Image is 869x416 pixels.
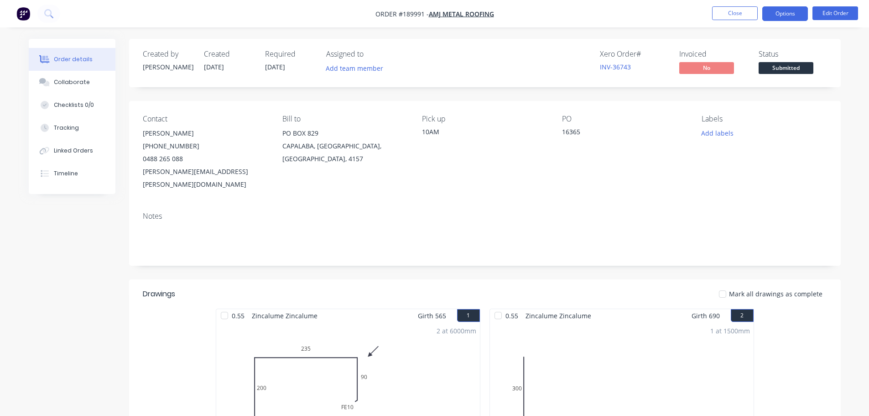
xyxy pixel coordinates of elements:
[282,140,407,165] div: CAPALABA, [GEOGRAPHIC_DATA], [GEOGRAPHIC_DATA], 4157
[282,115,407,123] div: Bill to
[265,50,315,58] div: Required
[422,115,547,123] div: Pick up
[282,127,407,140] div: PO BOX 829
[600,50,668,58] div: Xero Order #
[143,127,268,191] div: [PERSON_NAME][PHONE_NUMBER]0488 265 088[PERSON_NAME][EMAIL_ADDRESS][PERSON_NAME][DOMAIN_NAME]
[418,309,446,322] span: Girth 565
[422,127,547,137] div: 10AM
[29,94,115,116] button: Checklists 0/0
[54,101,94,109] div: Checklists 0/0
[759,62,813,76] button: Submitted
[600,63,631,71] a: INV-36743
[143,62,193,72] div: [PERSON_NAME]
[375,10,429,18] span: Order #189991 -
[326,50,417,58] div: Assigned to
[321,62,388,74] button: Add team member
[54,147,93,155] div: Linked Orders
[143,127,268,140] div: [PERSON_NAME]
[326,62,388,74] button: Add team member
[812,6,858,20] button: Edit Order
[759,50,827,58] div: Status
[29,162,115,185] button: Timeline
[562,115,687,123] div: PO
[762,6,808,21] button: Options
[702,115,827,123] div: Labels
[16,7,30,21] img: Factory
[54,169,78,178] div: Timeline
[282,127,407,165] div: PO BOX 829CAPALABA, [GEOGRAPHIC_DATA], [GEOGRAPHIC_DATA], 4157
[204,50,254,58] div: Created
[143,289,175,300] div: Drawings
[143,153,268,165] div: 0488 265 088
[697,127,739,139] button: Add labels
[729,289,822,299] span: Mark all drawings as complete
[204,63,224,71] span: [DATE]
[143,165,268,191] div: [PERSON_NAME][EMAIL_ADDRESS][PERSON_NAME][DOMAIN_NAME]
[248,309,321,322] span: Zincalume Zincalume
[692,309,720,322] span: Girth 690
[457,309,480,322] button: 1
[712,6,758,20] button: Close
[54,55,93,63] div: Order details
[759,62,813,74] span: Submitted
[54,124,79,132] div: Tracking
[143,212,827,221] div: Notes
[562,127,676,140] div: 16365
[29,139,115,162] button: Linked Orders
[710,326,750,336] div: 1 at 1500mm
[143,140,268,153] div: [PHONE_NUMBER]
[54,78,90,86] div: Collaborate
[522,309,595,322] span: Zincalume Zincalume
[429,10,494,18] a: AMJ Metal Roofing
[143,115,268,123] div: Contact
[679,50,748,58] div: Invoiced
[29,116,115,139] button: Tracking
[679,62,734,74] span: No
[29,48,115,71] button: Order details
[265,63,285,71] span: [DATE]
[228,309,248,322] span: 0.55
[29,71,115,94] button: Collaborate
[502,309,522,322] span: 0.55
[731,309,754,322] button: 2
[437,326,476,336] div: 2 at 6000mm
[143,50,193,58] div: Created by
